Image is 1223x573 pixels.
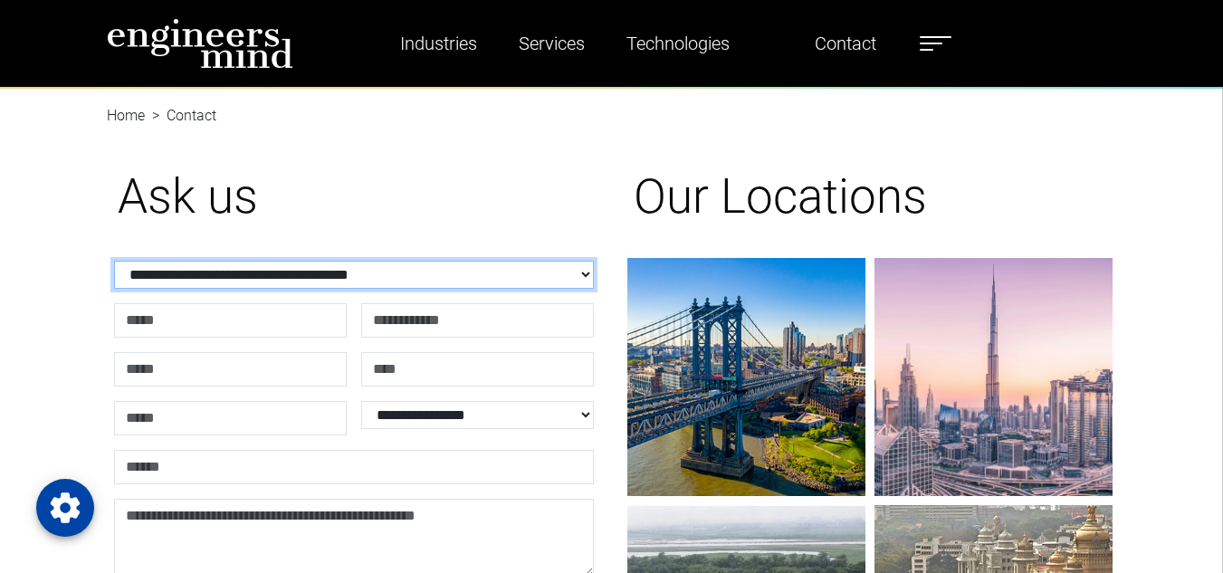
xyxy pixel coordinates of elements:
a: Industries [393,23,484,64]
img: gif [874,258,1113,496]
li: Contact [145,105,216,127]
h1: Our Locations [634,168,1106,226]
img: gif [627,258,865,496]
a: Services [511,23,592,64]
h1: Ask us [118,168,590,226]
a: Technologies [619,23,737,64]
nav: breadcrumb [107,87,1117,109]
a: Contact [807,23,884,64]
a: Home [107,107,145,124]
img: logo [107,18,293,69]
